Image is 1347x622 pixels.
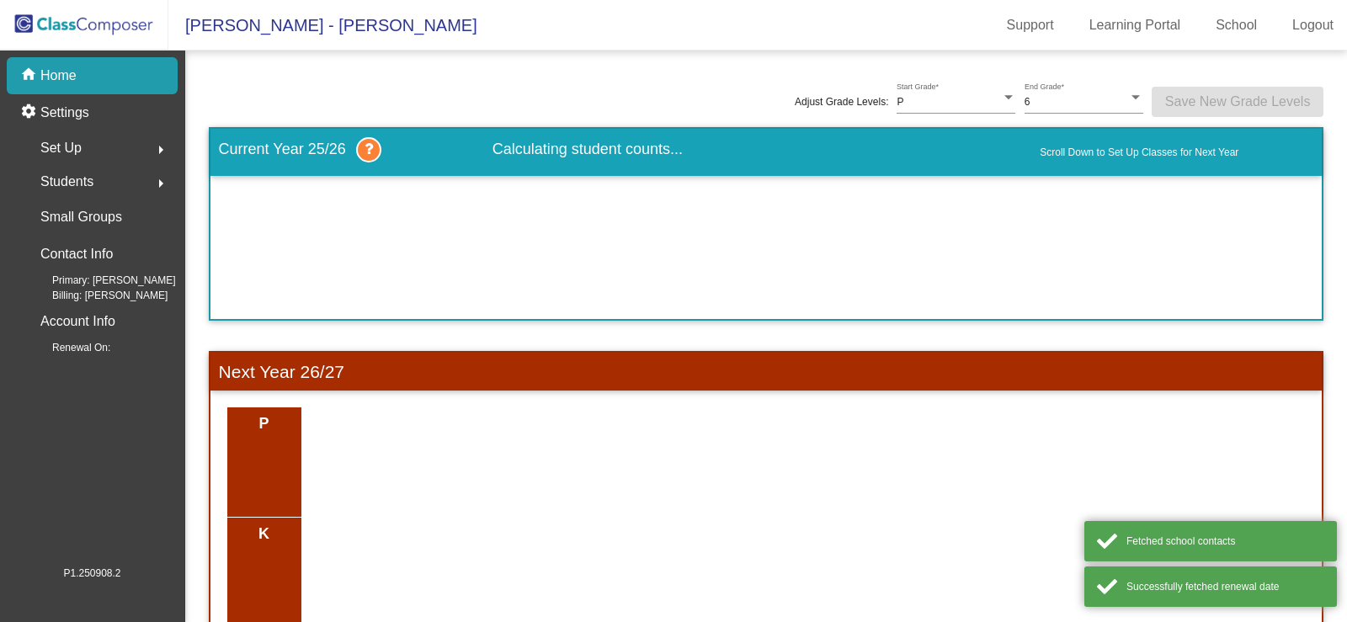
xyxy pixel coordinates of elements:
[40,310,115,333] p: Account Info
[25,288,168,303] span: Billing: [PERSON_NAME]
[20,103,40,123] mat-icon: settings
[1165,94,1311,109] span: Save New Grade Levels
[1126,534,1324,549] div: Fetched school contacts
[1202,12,1270,39] a: School
[210,353,1323,391] h3: Next Year 26/27
[1152,87,1324,117] button: Save New Grade Levels
[25,273,176,288] span: Primary: [PERSON_NAME]
[232,523,296,545] span: K
[219,137,492,162] span: Current Year 25/26
[795,94,888,109] span: Adjust Grade Levels:
[40,103,89,123] p: Settings
[492,141,1040,159] span: Calculating student counts...
[1126,579,1324,594] div: Successfully fetched renewal date
[993,12,1067,39] a: Support
[897,96,903,108] span: P
[1076,12,1195,39] a: Learning Portal
[151,173,171,194] mat-icon: arrow_right
[1279,12,1347,39] a: Logout
[40,136,82,160] span: Set Up
[232,412,296,435] span: P
[40,205,122,229] p: Small Groups
[168,12,477,39] span: [PERSON_NAME] - [PERSON_NAME]
[151,140,171,160] mat-icon: arrow_right
[1025,96,1030,108] span: 6
[25,340,110,355] span: Renewal On:
[40,242,113,266] p: Contact Info
[1040,145,1313,160] a: Scroll Down to Set Up Classes for Next Year
[20,66,40,86] mat-icon: home
[40,66,77,86] p: Home
[40,170,93,194] span: Students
